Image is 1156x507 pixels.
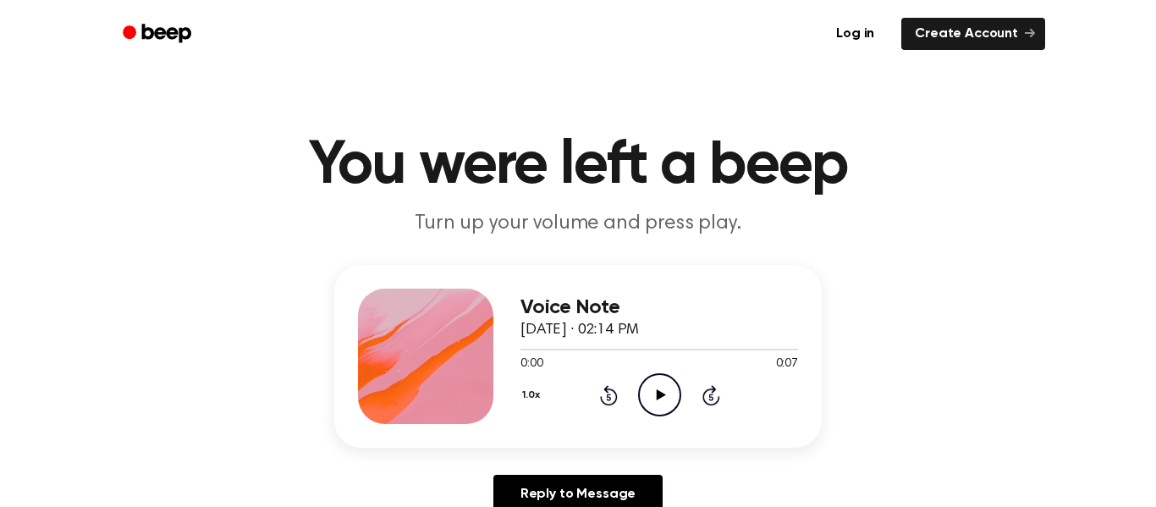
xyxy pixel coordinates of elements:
h1: You were left a beep [145,135,1011,196]
span: [DATE] · 02:14 PM [520,322,639,338]
span: 0:00 [520,355,542,373]
a: Create Account [901,18,1045,50]
p: Turn up your volume and press play. [253,210,903,238]
a: Log in [819,14,891,53]
button: 1.0x [520,381,546,410]
h3: Voice Note [520,296,798,319]
span: 0:07 [776,355,798,373]
a: Beep [111,18,206,51]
